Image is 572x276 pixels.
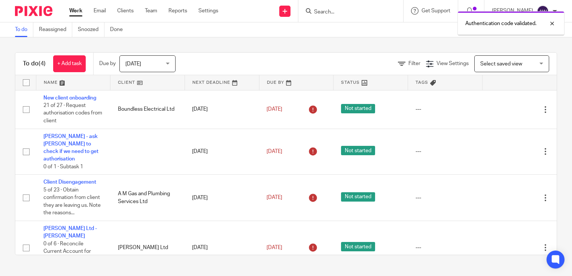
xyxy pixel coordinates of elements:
[267,107,282,112] span: [DATE]
[267,195,282,200] span: [DATE]
[53,55,86,72] a: + Add task
[43,180,96,185] a: Client Disengagement
[69,7,82,15] a: Work
[110,90,185,129] td: Boundless Electrical Ltd
[341,242,375,251] span: Not started
[125,61,141,67] span: [DATE]
[145,7,157,15] a: Team
[110,221,185,275] td: [PERSON_NAME] Ltd
[198,7,218,15] a: Settings
[43,187,101,216] span: 5 of 23 · Obtain confirmation from client they are leaving us. Note the reasons...
[110,22,128,37] a: Done
[168,7,187,15] a: Reports
[416,148,475,155] div: ---
[185,175,259,221] td: [DATE]
[185,90,259,129] td: [DATE]
[416,244,475,251] div: ---
[480,61,522,67] span: Select saved view
[43,241,96,270] span: 0 of 6 · Reconcile Current Account for Stripe payments - BTN payments
[185,221,259,275] td: [DATE]
[416,194,475,202] div: ---
[117,7,134,15] a: Clients
[110,175,185,221] td: A M Gas and Plumbing Services Ltd
[43,134,98,162] a: [PERSON_NAME] - ask [PERSON_NAME] to check if we need to get authorisation
[341,192,375,202] span: Not started
[267,245,282,250] span: [DATE]
[408,61,420,66] span: Filter
[341,146,375,155] span: Not started
[99,60,116,67] p: Due by
[416,105,475,113] div: ---
[15,6,52,16] img: Pixie
[43,226,97,239] a: [PERSON_NAME] Ltd - [PERSON_NAME]
[43,164,83,169] span: 0 of 1 · Subtask 1
[78,22,104,37] a: Snoozed
[23,60,46,68] h1: To do
[43,95,96,101] a: New client onboarding
[43,103,102,123] span: 21 of 27 · Request authorisation codes from client
[465,20,536,27] p: Authentication code validated.
[15,22,33,37] a: To do
[39,22,72,37] a: Reassigned
[94,7,106,15] a: Email
[39,61,46,67] span: (4)
[436,61,469,66] span: View Settings
[416,80,428,85] span: Tags
[267,149,282,154] span: [DATE]
[185,129,259,175] td: [DATE]
[537,5,549,17] img: svg%3E
[341,104,375,113] span: Not started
